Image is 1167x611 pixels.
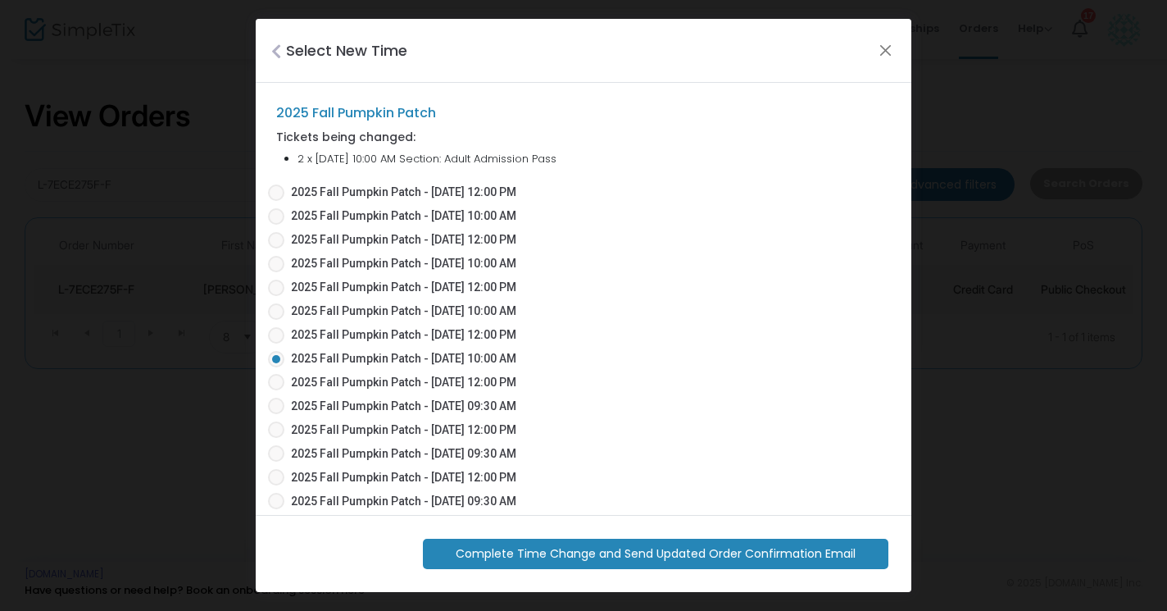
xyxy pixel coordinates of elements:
[291,255,516,272] span: 2025 Fall Pumpkin Patch - [DATE] 10:00 AM
[271,43,281,60] i: Close
[291,398,516,415] span: 2025 Fall Pumpkin Patch - [DATE] 09:30 AM
[291,326,516,344] span: 2025 Fall Pumpkin Patch - [DATE] 12:00 PM
[286,39,407,62] h4: Select New Time
[291,350,516,367] span: 2025 Fall Pumpkin Patch - [DATE] 10:00 AM
[291,303,516,320] span: 2025 Fall Pumpkin Patch - [DATE] 10:00 AM
[291,469,516,486] span: 2025 Fall Pumpkin Patch - [DATE] 12:00 PM
[291,493,516,510] span: 2025 Fall Pumpkin Patch - [DATE] 09:30 AM
[276,129,415,146] label: Tickets being changed:
[297,151,891,167] li: 2 x [DATE] 10:00 AM Section: Adult Admission Pass
[291,184,516,201] span: 2025 Fall Pumpkin Patch - [DATE] 12:00 PM
[291,422,516,439] span: 2025 Fall Pumpkin Patch - [DATE] 12:00 PM
[291,207,516,225] span: 2025 Fall Pumpkin Patch - [DATE] 10:00 AM
[291,279,516,296] span: 2025 Fall Pumpkin Patch - [DATE] 12:00 PM
[276,103,436,123] label: 2025 Fall Pumpkin Patch
[291,231,516,249] span: 2025 Fall Pumpkin Patch - [DATE] 12:00 PM
[291,374,516,391] span: 2025 Fall Pumpkin Patch - [DATE] 12:00 PM
[875,39,897,61] button: Close
[456,545,856,563] span: Complete Time Change and Send Updated Order Confirmation Email
[291,445,516,463] span: 2025 Fall Pumpkin Patch - [DATE] 09:30 AM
